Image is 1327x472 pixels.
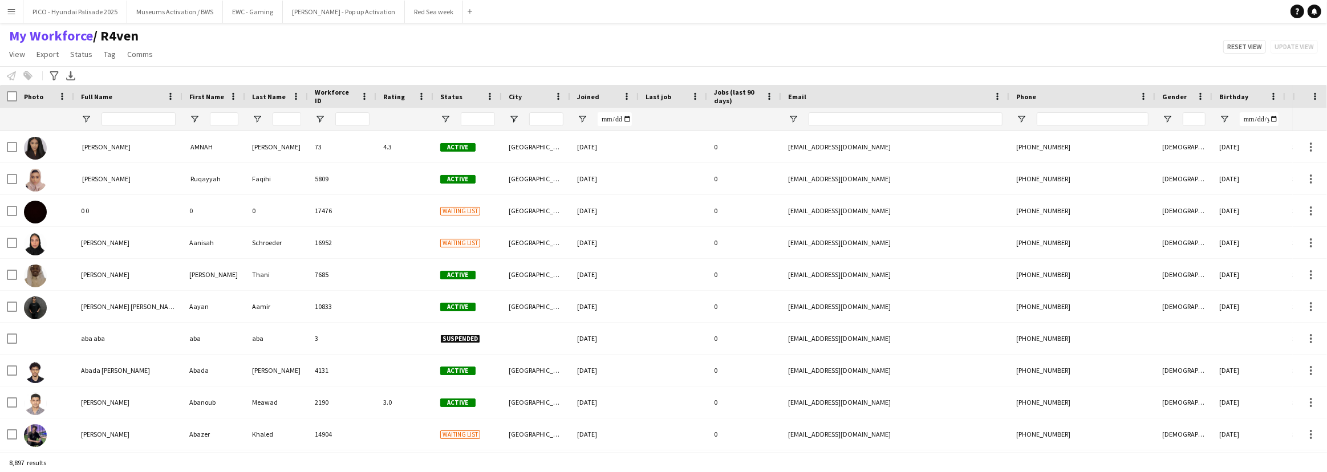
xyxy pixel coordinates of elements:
[93,27,139,44] span: R4ven
[707,259,781,290] div: 0
[5,47,30,62] a: View
[81,302,179,311] span: [PERSON_NAME] [PERSON_NAME]
[24,92,43,101] span: Photo
[1162,114,1172,124] button: Open Filter Menu
[781,386,1009,418] div: [EMAIL_ADDRESS][DOMAIN_NAME]
[81,92,112,101] span: Full Name
[81,238,129,247] span: [PERSON_NAME]
[81,114,91,124] button: Open Filter Menu
[383,92,405,101] span: Rating
[440,92,462,101] span: Status
[9,27,93,44] a: My Workforce
[1212,259,1285,290] div: [DATE]
[707,323,781,354] div: 0
[308,131,376,162] div: 73
[1009,227,1155,258] div: [PHONE_NUMBER]
[1009,323,1155,354] div: [PHONE_NUMBER]
[570,418,639,450] div: [DATE]
[308,163,376,194] div: 5809
[1009,418,1155,450] div: [PHONE_NUMBER]
[570,386,639,418] div: [DATE]
[1212,386,1285,418] div: [DATE]
[335,112,370,126] input: Workforce ID Filter Input
[315,114,325,124] button: Open Filter Menu
[81,143,131,151] span: ‏ [PERSON_NAME]
[24,360,47,383] img: ‏Abada ‏Abu Atta
[1219,114,1229,124] button: Open Filter Menu
[182,323,245,354] div: aba
[440,207,480,215] span: Waiting list
[24,137,47,160] img: ‏ AMNAH IDRIS
[1212,227,1285,258] div: [DATE]
[440,398,476,407] span: Active
[70,49,92,59] span: Status
[707,418,781,450] div: 0
[1009,386,1155,418] div: [PHONE_NUMBER]
[570,227,639,258] div: [DATE]
[781,355,1009,386] div: [EMAIL_ADDRESS][DOMAIN_NAME]
[781,291,1009,322] div: [EMAIL_ADDRESS][DOMAIN_NAME]
[1009,291,1155,322] div: [PHONE_NUMBER]
[440,114,451,124] button: Open Filter Menu
[1212,195,1285,226] div: [DATE]
[189,114,200,124] button: Open Filter Menu
[1155,195,1212,226] div: [DEMOGRAPHIC_DATA]
[1155,163,1212,194] div: [DEMOGRAPHIC_DATA]
[1009,195,1155,226] div: [PHONE_NUMBER]
[502,131,570,162] div: [GEOGRAPHIC_DATA]
[1240,112,1279,126] input: Birthday Filter Input
[440,239,480,247] span: Waiting list
[81,430,129,438] span: [PERSON_NAME]
[502,163,570,194] div: [GEOGRAPHIC_DATA]
[440,303,476,311] span: Active
[1016,114,1026,124] button: Open Filter Menu
[781,323,1009,354] div: [EMAIL_ADDRESS][DOMAIN_NAME]
[81,206,89,215] span: 0 0
[598,112,632,126] input: Joined Filter Input
[32,47,63,62] a: Export
[123,47,157,62] a: Comms
[245,163,308,194] div: Faqihi
[1016,92,1036,101] span: Phone
[1212,291,1285,322] div: [DATE]
[24,296,47,319] img: Aayan Aamir
[376,386,433,418] div: 3.0
[1155,418,1212,450] div: [DEMOGRAPHIC_DATA]
[189,92,224,101] span: First Name
[127,1,223,23] button: Museums Activation / BWS
[308,291,376,322] div: 10833
[570,259,639,290] div: [DATE]
[1009,259,1155,290] div: [PHONE_NUMBER]
[81,334,105,343] span: aba aba
[1212,163,1285,194] div: [DATE]
[1009,355,1155,386] div: [PHONE_NUMBER]
[1155,131,1212,162] div: [DEMOGRAPHIC_DATA]
[440,175,476,184] span: Active
[707,131,781,162] div: 0
[81,398,129,406] span: [PERSON_NAME]
[182,386,245,418] div: Abanoub
[308,195,376,226] div: 17476
[273,112,301,126] input: Last Name Filter Input
[245,355,308,386] div: ‏[PERSON_NAME]
[245,131,308,162] div: [PERSON_NAME]
[1219,92,1248,101] span: Birthday
[788,92,806,101] span: Email
[315,88,356,105] span: Workforce ID
[81,270,129,279] span: [PERSON_NAME]
[308,386,376,418] div: 2190
[707,291,781,322] div: 0
[1155,259,1212,290] div: [DEMOGRAPHIC_DATA]
[577,92,599,101] span: Joined
[182,355,245,386] div: ‏Abada
[707,195,781,226] div: 0
[509,92,522,101] span: City
[182,259,245,290] div: [PERSON_NAME]
[781,195,1009,226] div: [EMAIL_ADDRESS][DOMAIN_NAME]
[24,233,47,255] img: Aanisah Schroeder
[502,259,570,290] div: [GEOGRAPHIC_DATA]
[308,259,376,290] div: 7685
[707,355,781,386] div: 0
[376,131,433,162] div: 4.3
[781,163,1009,194] div: [EMAIL_ADDRESS][DOMAIN_NAME]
